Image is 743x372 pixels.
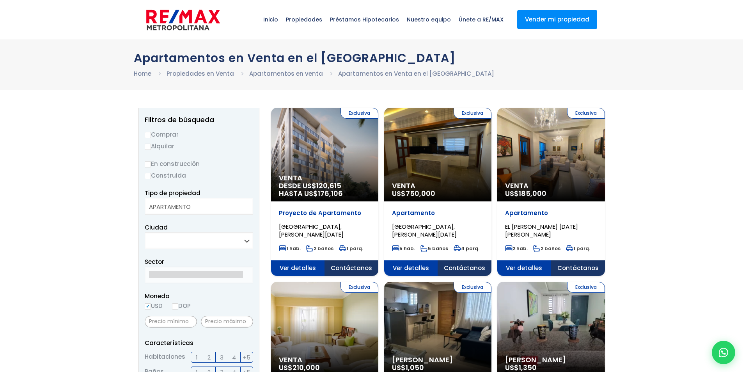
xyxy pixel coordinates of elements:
[517,10,597,29] a: Vender mi propiedad
[392,356,484,364] span: [PERSON_NAME]
[505,222,578,239] span: EL [PERSON_NAME] [DATE][PERSON_NAME]
[392,182,484,190] span: Venta
[279,190,371,198] span: HASTA US$
[438,260,491,276] span: Contáctanos
[145,159,253,169] label: En construcción
[340,282,378,293] span: Exclusiva
[326,8,403,31] span: Préstamos Hipotecarios
[220,352,223,362] span: 3
[232,352,236,362] span: 4
[149,211,243,220] option: CASA
[145,189,200,197] span: Tipo de propiedad
[145,171,253,180] label: Construida
[196,352,198,362] span: 1
[384,108,491,276] a: Exclusiva Venta US$750,000 Apartamento [GEOGRAPHIC_DATA], [PERSON_NAME][DATE] 5 hab. 5 baños 4 pa...
[316,181,341,190] span: 120,615
[279,174,371,182] span: Venta
[533,245,560,252] span: 2 baños
[145,316,197,328] input: Precio mínimo
[392,189,435,198] span: US$
[420,245,448,252] span: 5 baños
[145,352,185,363] span: Habitaciones
[201,316,253,328] input: Precio máximo
[392,222,457,239] span: [GEOGRAPHIC_DATA], [PERSON_NAME][DATE]
[145,303,151,310] input: USD
[497,108,605,276] a: Exclusiva Venta US$185,000 Apartamento EL [PERSON_NAME] [DATE][PERSON_NAME] 2 hab. 2 baños 1 parq...
[338,69,494,78] a: Apartamentos en Venta en el [GEOGRAPHIC_DATA]
[403,8,455,31] span: Nuestro equipo
[519,189,546,198] span: 185,000
[207,352,211,362] span: 2
[145,116,253,124] h2: Filtros de búsqueda
[392,245,415,252] span: 5 hab.
[145,338,253,348] p: Características
[567,108,605,119] span: Exclusiva
[134,51,610,65] h1: Apartamentos en Venta en el [GEOGRAPHIC_DATA]
[505,356,597,364] span: [PERSON_NAME]
[271,260,325,276] span: Ver detalles
[249,69,323,78] a: Apartamentos en venta
[505,209,597,217] p: Apartamento
[318,189,343,198] span: 176,106
[384,260,438,276] span: Ver detalles
[279,222,344,239] span: [GEOGRAPHIC_DATA], [PERSON_NAME][DATE]
[454,108,491,119] span: Exclusiva
[149,202,243,211] option: APARTAMENTO
[243,352,250,362] span: +5
[167,69,234,78] a: Propiedades en Venta
[145,161,151,167] input: En construcción
[279,245,301,252] span: 1 hab.
[282,8,326,31] span: Propiedades
[145,258,164,266] span: Sector
[551,260,605,276] span: Contáctanos
[259,8,282,31] span: Inicio
[145,141,253,151] label: Alquilar
[454,245,479,252] span: 4 parq.
[340,108,378,119] span: Exclusiva
[505,189,546,198] span: US$
[146,8,220,32] img: remax-metropolitana-logo
[279,356,371,364] span: Venta
[325,260,378,276] span: Contáctanos
[505,182,597,190] span: Venta
[392,209,484,217] p: Apartamento
[406,189,435,198] span: 750,000
[145,291,253,301] span: Moneda
[279,182,371,198] span: DESDE US$
[145,173,151,179] input: Construida
[145,223,168,231] span: Ciudad
[279,209,371,217] p: Proyecto de Apartamento
[172,303,178,310] input: DOP
[306,245,333,252] span: 2 baños
[145,130,253,139] label: Comprar
[339,245,363,252] span: 1 parq.
[497,260,551,276] span: Ver detalles
[454,282,491,293] span: Exclusiva
[271,108,378,276] a: Exclusiva Venta DESDE US$120,615 HASTA US$176,106 Proyecto de Apartamento [GEOGRAPHIC_DATA], [PER...
[134,69,151,78] a: Home
[172,301,191,311] label: DOP
[567,282,605,293] span: Exclusiva
[505,245,528,252] span: 2 hab.
[145,144,151,150] input: Alquilar
[145,301,163,311] label: USD
[455,8,507,31] span: Únete a RE/MAX
[566,245,590,252] span: 1 parq.
[145,132,151,138] input: Comprar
